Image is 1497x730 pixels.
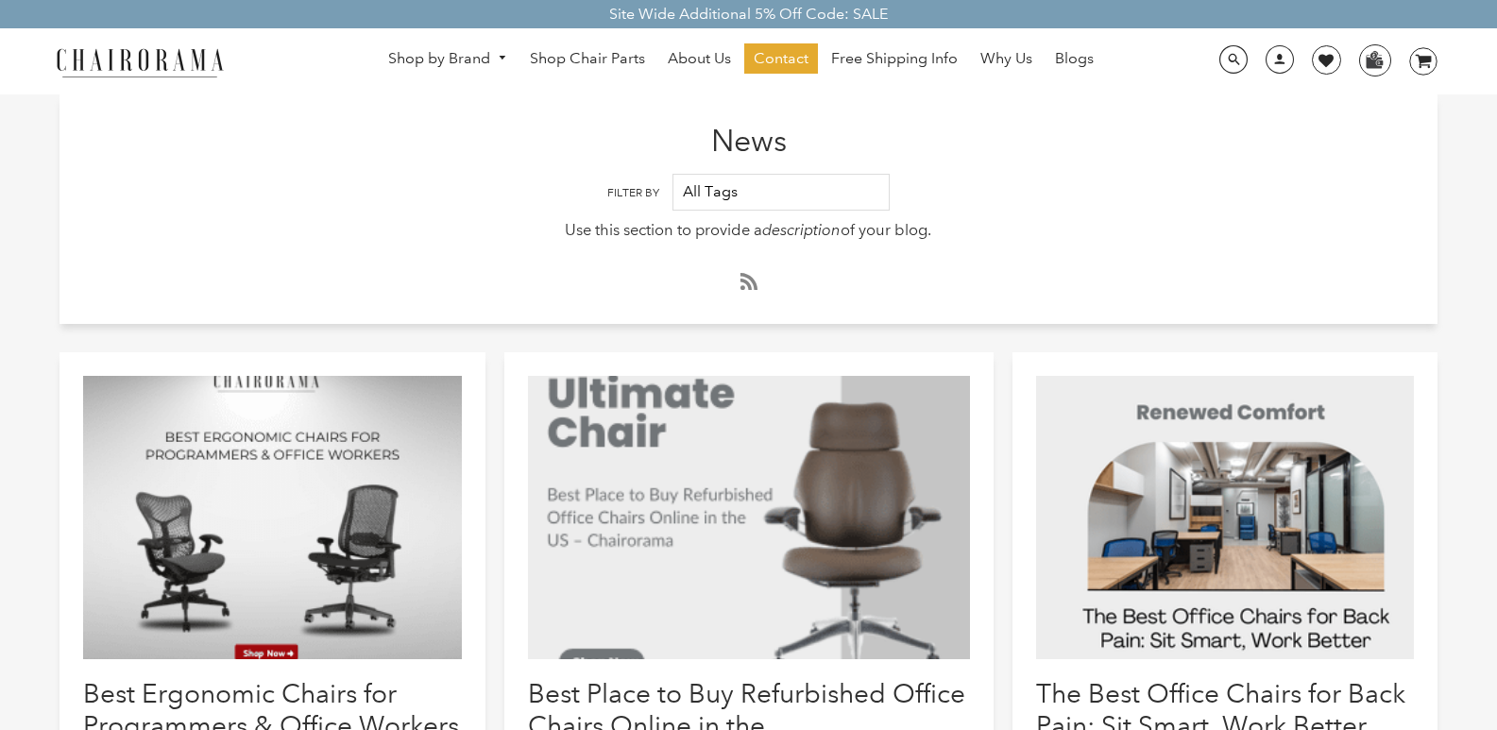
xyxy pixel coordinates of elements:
a: Blogs [1046,43,1103,74]
span: About Us [668,49,731,69]
span: Free Shipping Info [831,49,958,69]
span: Blogs [1055,49,1094,69]
a: Contact [744,43,818,74]
a: Shop Chair Parts [520,43,655,74]
span: Contact [754,49,808,69]
span: Why Us [980,49,1032,69]
a: Free Shipping Info [822,43,967,74]
nav: DesktopNavigation [315,43,1168,78]
a: About Us [658,43,740,74]
span: Shop Chair Parts [530,49,645,69]
label: Filter By [607,186,659,200]
img: chairorama [45,45,234,78]
a: Shop by Brand [379,44,517,74]
p: Use this section to provide a of your blog. [197,218,1300,243]
a: Why Us [971,43,1042,74]
em: description [762,220,841,240]
img: WhatsApp_Image_2024-07-12_at_16.23.01.webp [1360,45,1389,74]
h1: News [60,94,1437,159]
